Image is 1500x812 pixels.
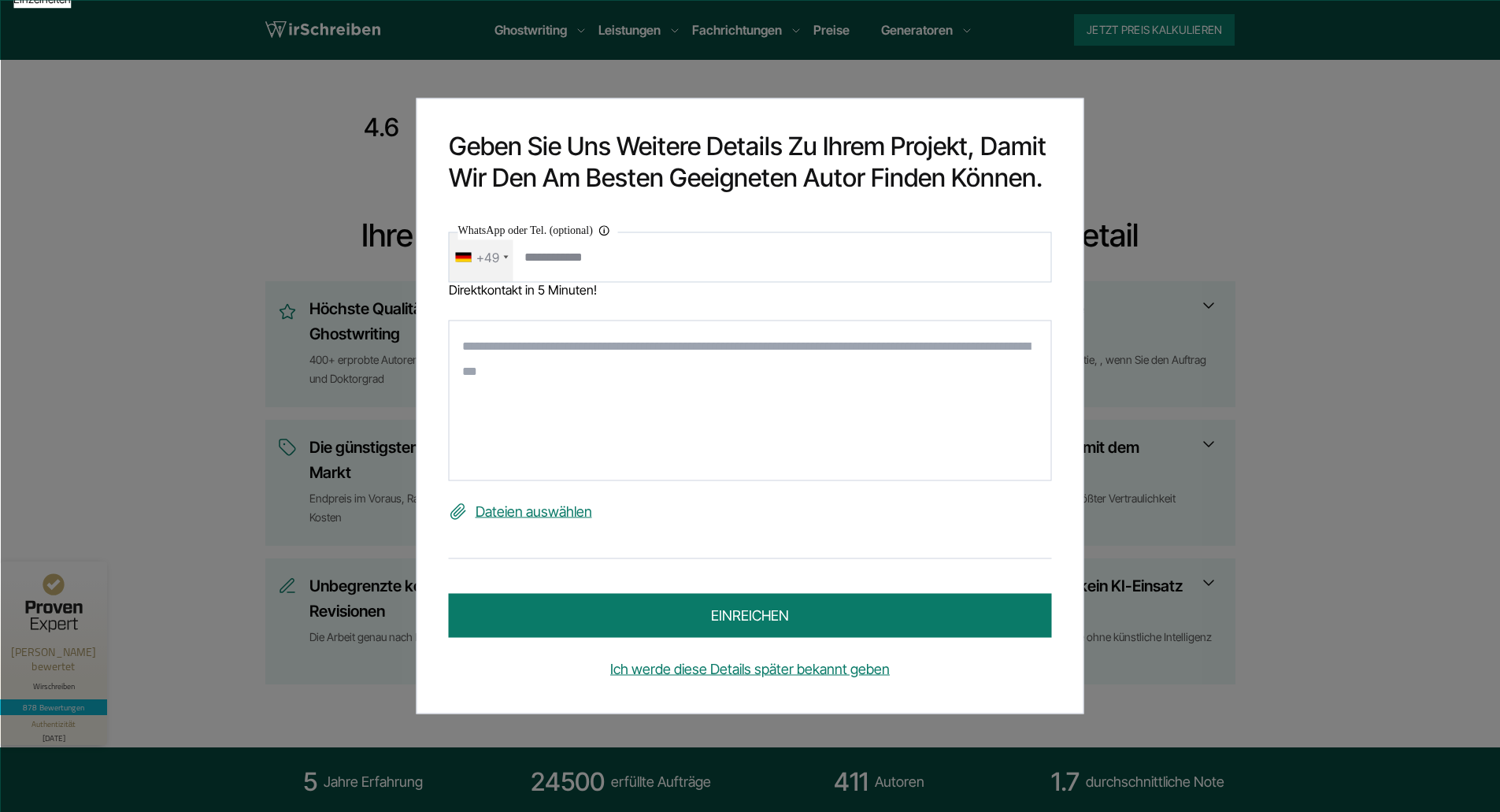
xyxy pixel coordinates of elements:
[476,244,499,269] div: +49
[450,232,513,281] div: Telephone country code
[449,594,1052,638] button: einreichen
[449,282,1052,296] div: Direktkontakt in 5 Minuten!
[449,657,1052,682] a: Ich werde diese Details später bekannt geben
[458,221,618,239] label: WhatsApp oder Tel. (optional)
[449,130,1052,193] h2: Geben Sie uns weitere Details zu Ihrem Projekt, damit wir den am besten geeigneten Autor finden k...
[449,499,1052,525] label: Dateien auswählen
